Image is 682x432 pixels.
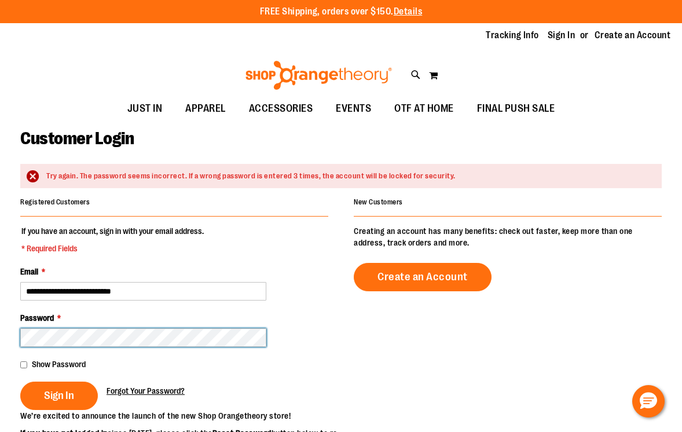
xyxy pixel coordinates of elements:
a: JUST IN [116,96,174,122]
span: Email [20,267,38,276]
legend: If you have an account, sign in with your email address. [20,225,205,254]
p: Creating an account has many benefits: check out faster, keep more than one address, track orders... [354,225,662,248]
button: Hello, have a question? Let’s chat. [632,385,665,418]
a: Tracking Info [486,29,539,42]
a: FINAL PUSH SALE [465,96,567,122]
span: ACCESSORIES [249,96,313,122]
span: Show Password [32,360,86,369]
a: Sign In [548,29,575,42]
span: Create an Account [377,270,468,283]
a: APPAREL [174,96,237,122]
span: APPAREL [185,96,226,122]
a: ACCESSORIES [237,96,325,122]
div: Try again. The password seems incorrect. If a wrong password is entered 3 times, the account will... [46,171,650,182]
span: Forgot Your Password? [107,386,185,396]
a: Create an Account [595,29,671,42]
a: OTF AT HOME [383,96,465,122]
strong: New Customers [354,198,403,206]
a: Create an Account [354,263,492,291]
span: Password [20,313,54,323]
span: JUST IN [127,96,163,122]
a: Forgot Your Password? [107,385,185,397]
span: Sign In [44,389,74,402]
span: * Required Fields [21,243,204,254]
span: Customer Login [20,129,134,148]
button: Sign In [20,382,98,410]
span: EVENTS [336,96,371,122]
p: We’re excited to announce the launch of the new Shop Orangetheory store! [20,410,341,422]
img: Shop Orangetheory [244,61,394,90]
strong: Registered Customers [20,198,90,206]
span: OTF AT HOME [394,96,454,122]
p: FREE Shipping, orders over $150. [260,5,423,19]
span: FINAL PUSH SALE [477,96,555,122]
a: EVENTS [324,96,383,122]
a: Details [394,6,423,17]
